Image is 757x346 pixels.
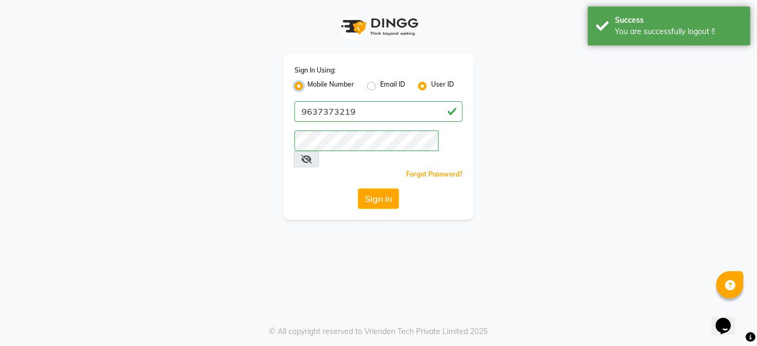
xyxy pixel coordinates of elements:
[615,15,742,26] div: Success
[406,170,463,178] a: Forgot Password?
[307,80,354,93] label: Mobile Number
[711,303,746,335] iframe: chat widget
[294,66,336,75] label: Sign In Using:
[294,101,463,122] input: Username
[335,11,422,43] img: logo1.svg
[294,130,439,151] input: Username
[615,26,742,37] div: You are successfully logout !!
[380,80,405,93] label: Email ID
[431,80,454,93] label: User ID
[358,188,399,209] button: Sign In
